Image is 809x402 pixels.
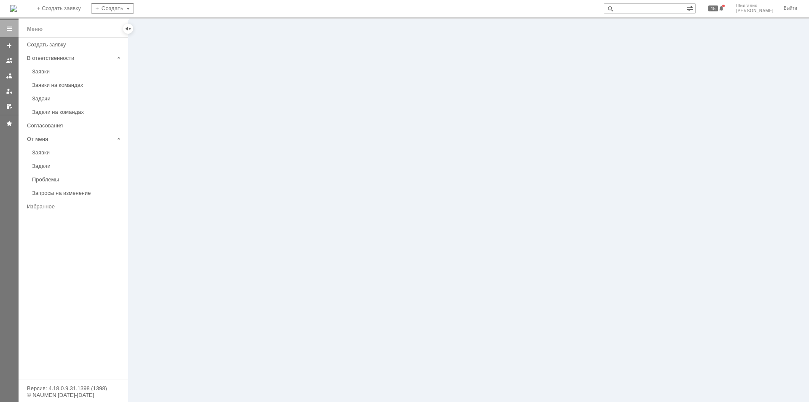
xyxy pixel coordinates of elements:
a: Задачи на командах [29,105,126,119]
div: Избранное [27,203,114,210]
a: Задачи [29,92,126,105]
div: Проблемы [32,176,123,183]
a: Задачи [29,159,126,173]
span: Шилгалис [736,3,774,8]
a: Мои согласования [3,100,16,113]
a: Перейти на домашнюю страницу [10,5,17,12]
div: Создать [91,3,134,13]
a: Заявки в моей ответственности [3,69,16,83]
div: Заявки [32,68,123,75]
div: Согласования [27,122,123,129]
img: logo [10,5,17,12]
a: Согласования [24,119,126,132]
div: Задачи [32,95,123,102]
span: Расширенный поиск [687,4,695,12]
div: Создать заявку [27,41,123,48]
a: Создать заявку [3,39,16,52]
a: Заявки на командах [3,54,16,67]
a: Проблемы [29,173,126,186]
a: Создать заявку [24,38,126,51]
div: Заявки [32,149,123,156]
a: Заявки на командах [29,78,126,92]
a: Мои заявки [3,84,16,98]
a: Запросы на изменение [29,186,126,200]
div: Запросы на изменение [32,190,123,196]
div: От меня [27,136,114,142]
div: В ответственности [27,55,114,61]
span: [PERSON_NAME] [736,8,774,13]
div: © NAUMEN [DATE]-[DATE] [27,392,120,398]
span: 15 [708,5,718,11]
div: Меню [27,24,43,34]
div: Скрыть меню [123,24,133,34]
div: Задачи на командах [32,109,123,115]
a: Заявки [29,65,126,78]
div: Заявки на командах [32,82,123,88]
a: Заявки [29,146,126,159]
div: Версия: 4.18.0.9.31.1398 (1398) [27,386,120,391]
div: Задачи [32,163,123,169]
